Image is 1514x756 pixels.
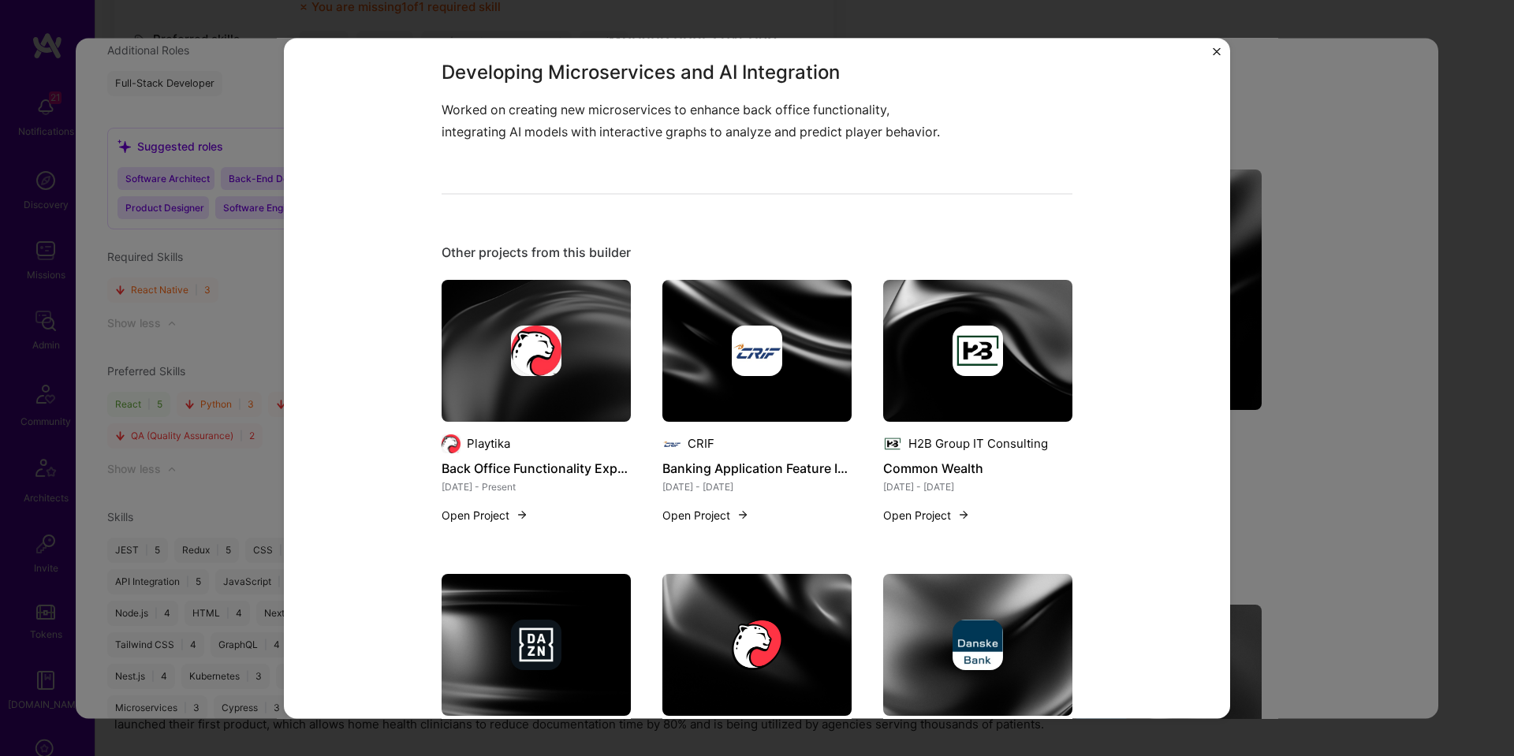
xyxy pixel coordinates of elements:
div: Other projects from this builder [442,244,1072,261]
img: cover [442,574,631,716]
img: arrow-right [736,509,749,522]
div: H2B Group IT Consulting [908,436,1048,452]
h4: Banking Application Feature Implementation [662,458,852,479]
h4: Back Office Functionality Expansion [442,458,631,479]
img: cover [662,280,852,422]
button: Close [1213,47,1221,64]
img: cover [662,574,852,716]
img: Company logo [732,620,782,670]
img: Company logo [883,434,902,453]
img: cover [442,280,631,422]
img: Company logo [953,620,1003,670]
img: Company logo [662,434,681,453]
img: cover [883,574,1072,716]
p: Worked on creating new microservices to enhance back office functionality, integrating AI models ... [442,100,954,143]
div: [DATE] - Present [442,479,631,495]
img: arrow-right [957,509,970,522]
img: arrow-right [516,509,528,522]
img: Company logo [511,326,561,376]
div: Playtika [467,436,510,452]
button: Open Project [442,507,528,523]
h3: Developing Microservices and AI Integration [442,59,954,88]
img: Company logo [732,326,782,376]
div: CRIF [688,436,714,452]
img: cover [883,280,1072,422]
button: Open Project [883,507,970,523]
img: Company logo [953,326,1003,376]
div: [DATE] - [DATE] [883,479,1072,495]
div: [DATE] - [DATE] [662,479,852,495]
img: Company logo [511,620,561,670]
h4: Common Wealth [883,458,1072,479]
img: Company logo [442,434,461,453]
button: Open Project [662,507,749,523]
